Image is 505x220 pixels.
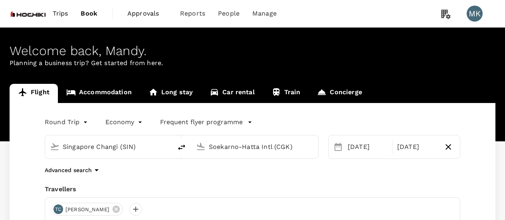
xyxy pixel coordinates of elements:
span: Reports [180,9,205,18]
div: TC [53,204,63,214]
button: Open [313,146,314,147]
input: Going to [209,141,301,153]
p: Advanced search [45,166,92,174]
div: Travellers [45,184,460,194]
button: Advanced search [45,165,101,175]
p: Planning a business trip? Get started from here. [10,58,495,68]
a: Long stay [140,84,201,103]
a: Train [263,84,309,103]
span: Book [81,9,97,18]
button: Open [166,146,168,147]
button: delete [172,138,191,157]
div: Round Trip [45,116,89,129]
div: [DATE] [345,139,390,155]
button: Frequent flyer programme [160,117,252,127]
span: Manage [252,9,277,18]
span: Trips [53,9,68,18]
a: Accommodation [58,84,140,103]
span: Approvals [127,9,167,18]
a: Flight [10,84,58,103]
span: [PERSON_NAME] [61,206,114,214]
img: Hochiki Asia Pacific Pte Ltd [10,5,46,22]
div: Welcome back , Mandy . [10,44,495,58]
span: People [218,9,240,18]
div: TC[PERSON_NAME] [51,203,123,216]
a: Car rental [201,84,263,103]
input: Depart from [63,141,155,153]
a: Concierge [309,84,370,103]
div: [DATE] [394,139,440,155]
div: Economy [105,116,144,129]
div: MK [467,6,483,22]
p: Frequent flyer programme [160,117,243,127]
